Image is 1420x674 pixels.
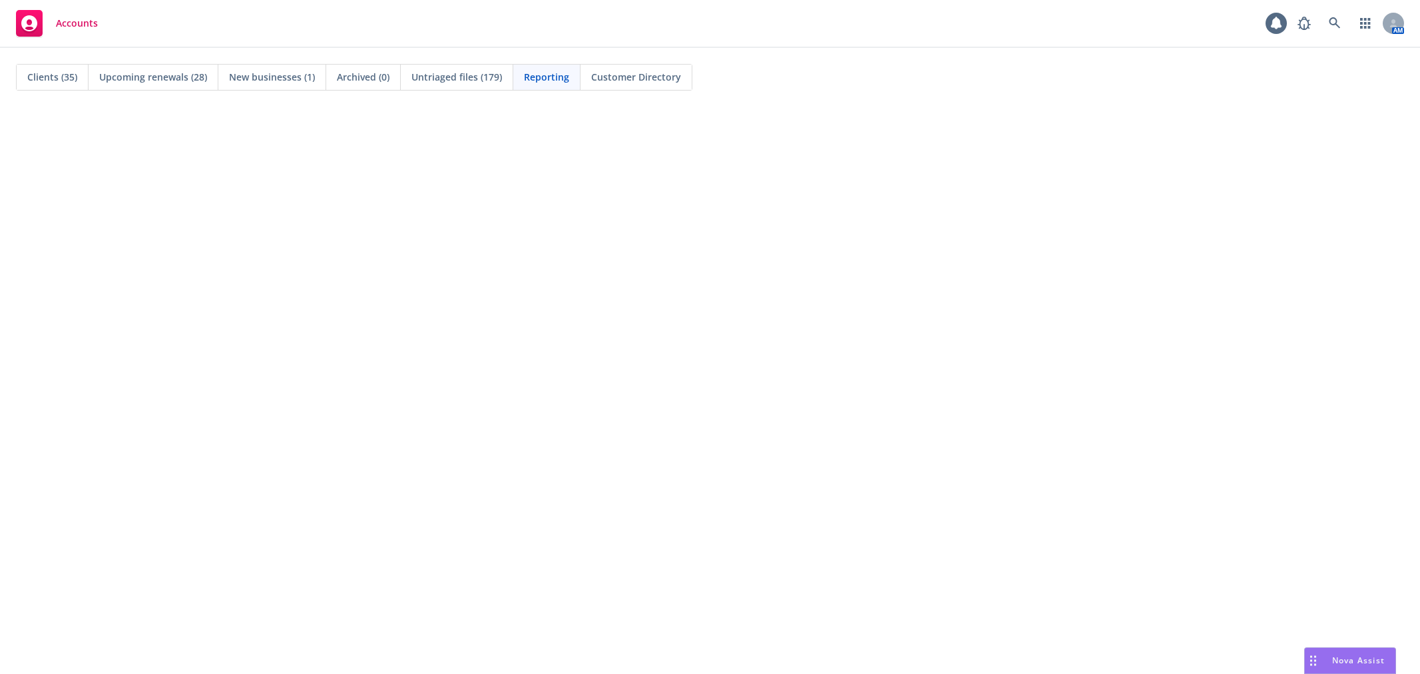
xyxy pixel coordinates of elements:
span: New businesses (1) [229,70,315,84]
span: Customer Directory [591,70,681,84]
a: Report a Bug [1291,10,1317,37]
button: Nova Assist [1304,647,1396,674]
a: Switch app [1352,10,1379,37]
span: Archived (0) [337,70,389,84]
iframe: Hex Dashboard 1 [13,120,1407,661]
a: Search [1321,10,1348,37]
div: Drag to move [1305,648,1321,673]
span: Upcoming renewals (28) [99,70,207,84]
a: Accounts [11,5,103,42]
span: Clients (35) [27,70,77,84]
span: Untriaged files (179) [411,70,502,84]
span: Reporting [524,70,569,84]
span: Accounts [56,18,98,29]
span: Nova Assist [1332,655,1385,666]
